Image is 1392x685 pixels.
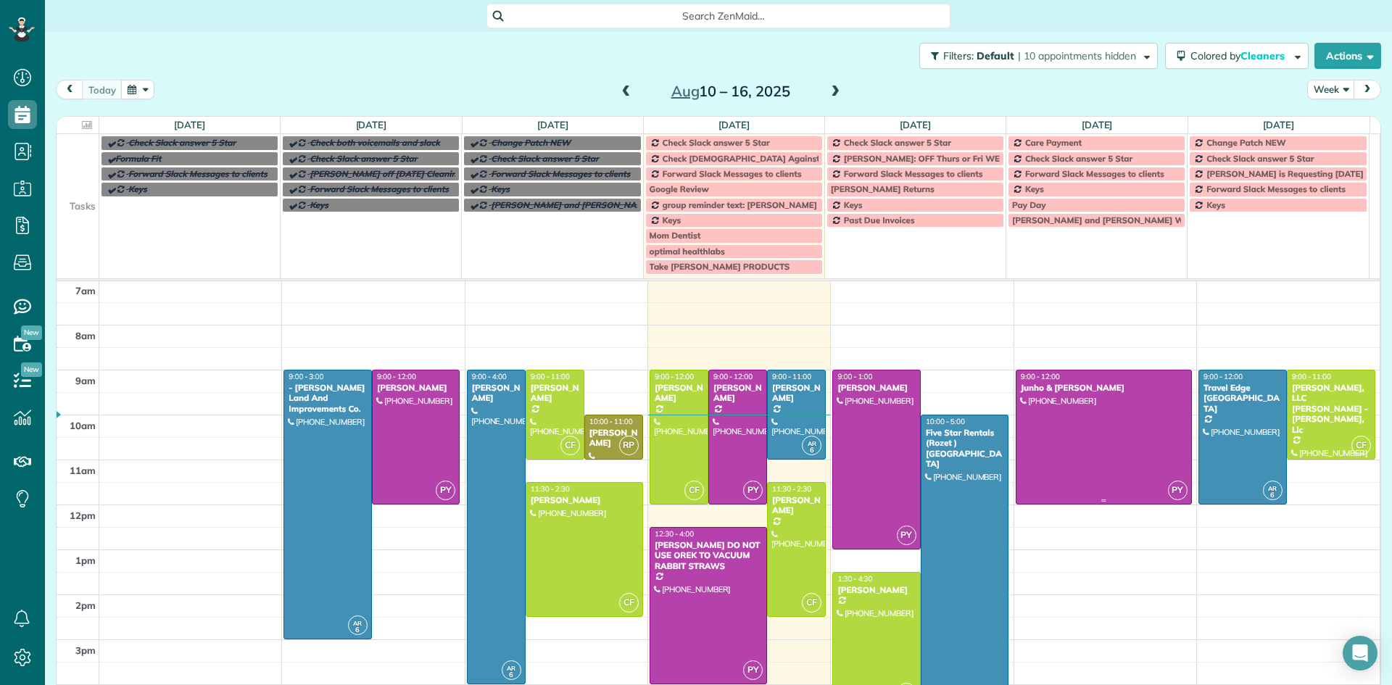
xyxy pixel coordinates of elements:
[837,585,916,595] div: [PERSON_NAME]
[310,168,509,179] span: [PERSON_NAME] off [DATE] Cleaning Restaurant
[900,119,931,130] a: [DATE]
[531,484,570,494] span: 11:30 - 2:30
[1025,168,1164,179] span: Forward Slack Messages to clients
[919,43,1158,69] button: Filters: Default | 10 appointments hidden
[491,137,570,148] span: Change Patch NEW
[619,593,639,613] span: CF
[56,80,83,99] button: prev
[1168,481,1188,500] span: PY
[21,362,42,377] span: New
[619,436,639,455] span: RP
[772,484,811,494] span: 11:30 - 2:30
[115,153,161,164] span: Formula Fit
[1165,43,1309,69] button: Colored byCleaners
[1020,383,1188,393] div: Junho & [PERSON_NAME]
[654,383,704,404] div: [PERSON_NAME]
[837,574,872,584] span: 1:30 - 4:30
[530,495,639,505] div: [PERSON_NAME]
[471,383,521,404] div: [PERSON_NAME]
[743,481,763,500] span: PY
[75,375,96,386] span: 9am
[713,383,763,404] div: [PERSON_NAME]
[977,49,1015,62] span: Default
[640,83,821,99] h2: 10 – 16, 2025
[654,540,763,571] div: [PERSON_NAME] DO NOT USE OREK TO VACUUM RABBIT STRAWS
[537,119,568,130] a: [DATE]
[837,372,872,381] span: 9:00 - 1:00
[1206,137,1285,148] span: Change Patch NEW
[663,168,802,179] span: Forward Slack Messages to clients
[128,183,147,194] span: Keys
[1021,372,1060,381] span: 9:00 - 12:00
[75,330,96,341] span: 8am
[771,495,821,516] div: [PERSON_NAME]
[491,183,510,194] span: Keys
[1343,636,1377,671] div: Open Intercom Messenger
[743,660,763,680] span: PY
[70,465,96,476] span: 11am
[589,417,633,426] span: 10:00 - 11:00
[650,183,709,194] span: Google Review
[772,372,811,381] span: 9:00 - 11:00
[1025,153,1132,164] span: Check Slack answer 5 Star
[926,417,965,426] span: 10:00 - 5:00
[75,644,96,656] span: 3pm
[70,510,96,521] span: 12pm
[310,137,440,148] span: Check both voicemails and slack
[844,168,983,179] span: Forward Slack Messages to clients
[808,439,816,447] span: AR
[1240,49,1287,62] span: Cleaners
[289,372,323,381] span: 9:00 - 3:00
[472,372,507,381] span: 9:00 - 4:00
[1263,119,1294,130] a: [DATE]
[589,428,639,449] div: [PERSON_NAME]
[1264,489,1282,502] small: 6
[655,529,694,539] span: 12:30 - 4:00
[803,444,821,457] small: 6
[650,246,725,257] span: optimal healthlabs
[174,119,205,130] a: [DATE]
[1018,49,1136,62] span: | 10 appointments hidden
[530,383,580,404] div: [PERSON_NAME]
[491,199,721,210] span: [PERSON_NAME] and [PERSON_NAME] Off Every [DATE]
[1012,199,1045,210] span: Pay Day
[1082,119,1113,130] a: [DATE]
[802,593,821,613] span: CF
[718,119,750,130] a: [DATE]
[837,383,916,393] div: [PERSON_NAME]
[75,599,96,611] span: 2pm
[310,153,417,164] span: Check Slack answer 5 Star
[502,668,521,682] small: 6
[1206,183,1346,194] span: Forward Slack Messages to clients
[844,153,1019,164] span: [PERSON_NAME]: OFF Thurs or Fri WEEKLY
[75,555,96,566] span: 1pm
[353,619,362,627] span: AR
[897,526,916,545] span: PY
[310,199,328,210] span: Keys
[1012,215,1211,225] span: [PERSON_NAME] and [PERSON_NAME] Wedding
[943,49,974,62] span: Filters:
[713,372,753,381] span: 9:00 - 12:00
[288,383,368,414] div: - [PERSON_NAME] Land And Improvements Co.
[771,383,821,404] div: [PERSON_NAME]
[531,372,570,381] span: 9:00 - 11:00
[655,372,694,381] span: 9:00 - 12:00
[436,481,455,500] span: PY
[1354,80,1381,99] button: next
[1206,199,1225,210] span: Keys
[650,261,790,272] span: Take [PERSON_NAME] PRODUCTS
[1351,436,1371,455] span: CF
[491,168,630,179] span: Forward Slack Messages to clients
[663,215,681,225] span: Keys
[1025,137,1082,148] span: Care Payment
[1268,484,1277,492] span: AR
[663,199,817,210] span: group reminder text: [PERSON_NAME]
[349,623,367,637] small: 6
[560,436,580,455] span: CF
[844,137,951,148] span: Check Slack answer 5 Star
[1025,183,1044,194] span: Keys
[831,183,935,194] span: [PERSON_NAME] Returns
[663,137,770,148] span: Check Slack answer 5 Star
[1314,43,1381,69] button: Actions
[925,428,1005,470] div: Five Star Rentals (Rozet ) [GEOGRAPHIC_DATA]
